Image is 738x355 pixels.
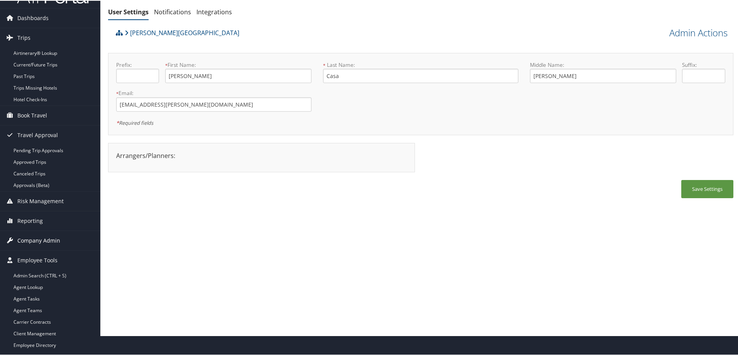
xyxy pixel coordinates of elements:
a: Integrations [196,7,232,15]
label: First Name: [165,60,311,68]
button: Save Settings [681,179,733,197]
div: Arrangers/Planners: [110,150,413,160]
span: Company Admin [17,230,60,250]
label: Last Name: [323,60,518,68]
span: Dashboards [17,8,49,27]
span: Reporting [17,211,43,230]
label: Email: [116,88,311,96]
a: Admin Actions [669,25,728,39]
label: Prefix: [116,60,159,68]
span: Book Travel [17,105,47,124]
a: Notifications [154,7,191,15]
span: Trips [17,27,30,47]
span: Risk Management [17,191,64,210]
label: Middle Name: [530,60,676,68]
label: Suffix: [682,60,725,68]
a: User Settings [108,7,149,15]
em: Required fields [116,119,153,126]
span: Employee Tools [17,250,58,269]
span: Travel Approval [17,125,58,144]
a: [PERSON_NAME][GEOGRAPHIC_DATA] [125,24,239,40]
